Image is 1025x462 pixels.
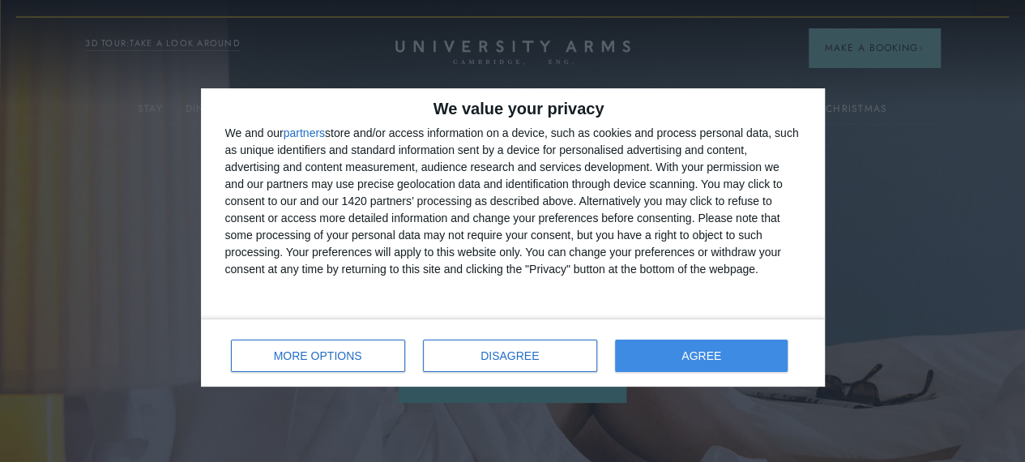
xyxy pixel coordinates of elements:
[681,350,721,361] span: AGREE
[615,340,788,372] button: AGREE
[225,101,801,117] h2: We value your privacy
[201,88,825,387] div: qc-cmp2-ui
[225,125,801,278] div: We and our store and/or access information on a device, such as cookies and process personal data...
[480,350,539,361] span: DISAGREE
[423,340,597,372] button: DISAGREE
[231,340,405,372] button: MORE OPTIONS
[284,127,325,139] button: partners
[274,350,362,361] span: MORE OPTIONS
